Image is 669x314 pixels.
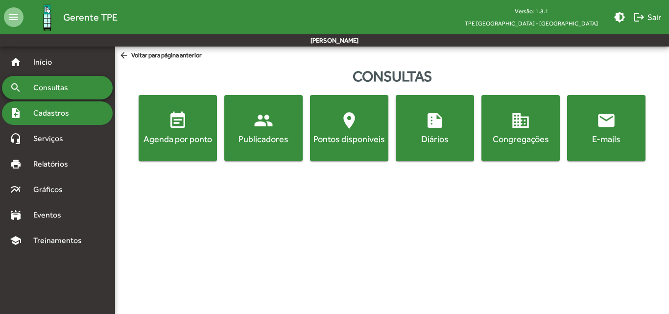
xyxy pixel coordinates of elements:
[27,133,76,145] span: Serviços
[310,95,388,161] button: Pontos disponíveis
[226,133,301,145] div: Publicadores
[24,1,118,33] a: Gerente TPE
[511,111,530,130] mat-icon: domain
[481,95,560,161] button: Congregações
[10,133,22,145] mat-icon: headset_mic
[567,95,645,161] button: E-mails
[168,111,188,130] mat-icon: event_note
[483,133,558,145] div: Congregações
[10,56,22,68] mat-icon: home
[614,11,625,23] mat-icon: brightness_medium
[63,9,118,25] span: Gerente TPE
[119,50,131,61] mat-icon: arrow_back
[312,133,386,145] div: Pontos disponíveis
[224,95,303,161] button: Publicadores
[629,8,665,26] button: Sair
[141,133,215,145] div: Agenda por ponto
[139,95,217,161] button: Agenda por ponto
[633,8,661,26] span: Sair
[27,56,66,68] span: Início
[27,107,82,119] span: Cadastros
[396,95,474,161] button: Diários
[569,133,644,145] div: E-mails
[10,107,22,119] mat-icon: note_add
[597,111,616,130] mat-icon: email
[254,111,273,130] mat-icon: people
[4,7,24,27] mat-icon: menu
[27,158,81,170] span: Relatórios
[27,82,81,94] span: Consultas
[31,1,63,33] img: Logo
[119,50,202,61] span: Voltar para página anterior
[457,5,606,17] div: Versão: 1.8.1
[457,17,606,29] span: TPE [GEOGRAPHIC_DATA] - [GEOGRAPHIC_DATA]
[10,82,22,94] mat-icon: search
[115,65,669,87] div: Consultas
[398,133,472,145] div: Diários
[425,111,445,130] mat-icon: summarize
[633,11,645,23] mat-icon: logout
[10,158,22,170] mat-icon: print
[339,111,359,130] mat-icon: location_on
